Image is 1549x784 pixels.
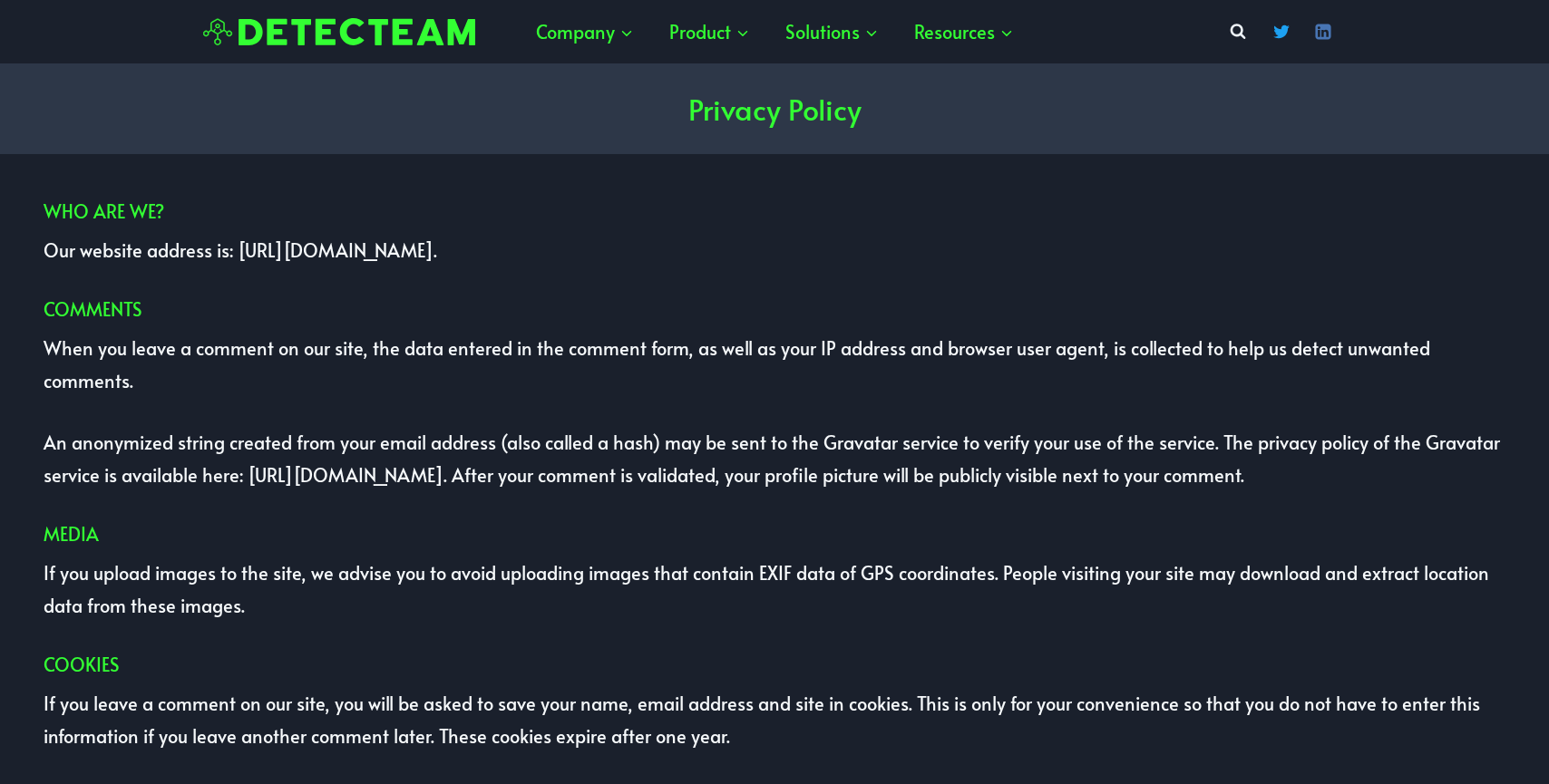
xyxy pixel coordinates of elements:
[44,234,1505,266] p: Our website address is: [URL][DOMAIN_NAME].
[44,651,1505,678] h2: Cookies
[44,295,1505,323] h2: Comments
[767,5,896,59] a: Solutions
[44,557,1505,622] p: If you upload images to the site, we advise you to avoid uploading images that contain EXIF data ...
[44,520,1505,547] h2: Media
[518,5,1031,59] nav: Primary
[1263,14,1300,50] a: Twitter
[914,15,1013,48] span: Resources
[44,332,1505,397] p: When you leave a comment on our site, the data entered in the comment form, as well as your IP ad...
[896,5,1031,59] a: Resources
[518,5,651,59] a: Company
[651,5,767,59] a: Product
[669,15,749,48] span: Product
[203,18,475,46] img: Detecteam
[44,687,1505,752] p: If you leave a comment on our site, you will be asked to save your name, email address and site i...
[1305,14,1341,50] a: Linkedin
[44,198,1505,225] h2: Who are we?
[44,426,1505,491] p: An anonymized string created from your email address (also called a hash) may be sent to the Grav...
[688,87,862,131] h1: Privacy Policy
[785,15,878,48] span: Solutions
[536,15,633,48] span: Company
[1222,15,1254,48] button: View Search Form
